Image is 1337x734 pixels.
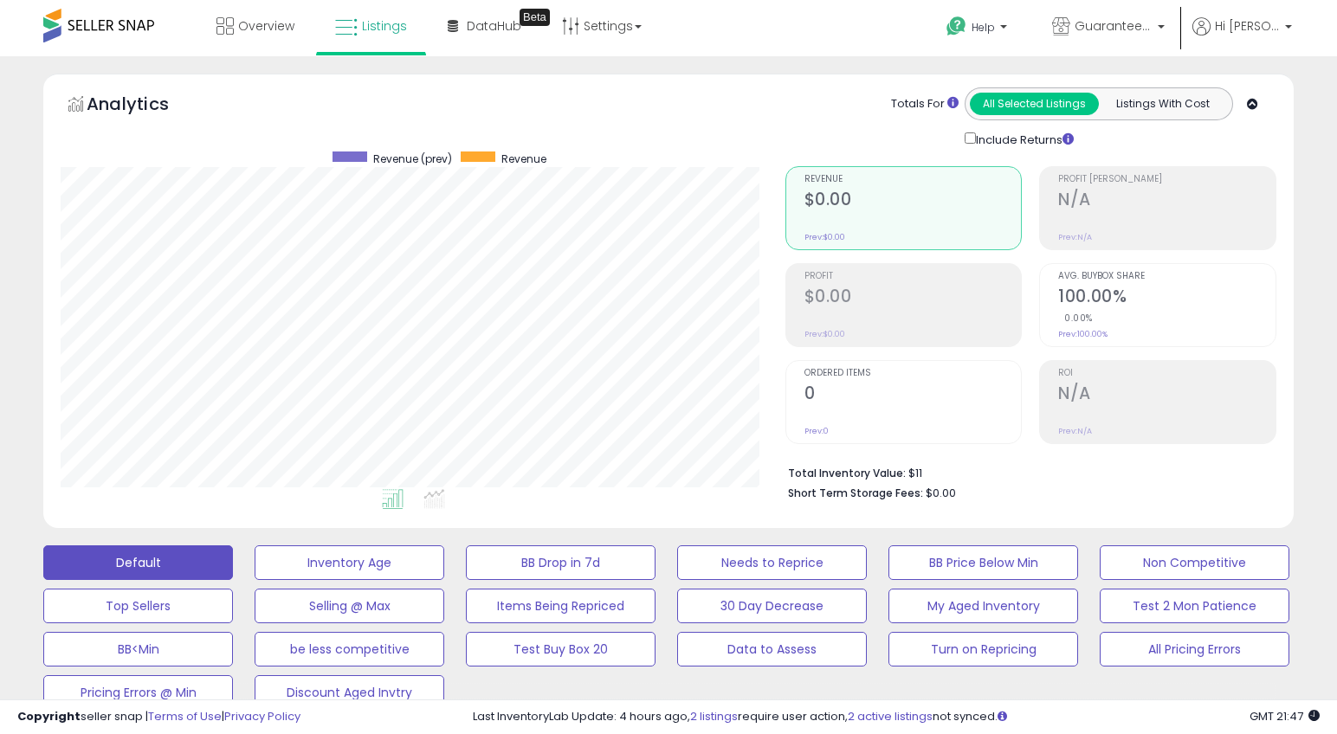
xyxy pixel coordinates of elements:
[467,17,521,35] span: DataHub
[1058,312,1093,325] small: 0.00%
[43,589,233,623] button: Top Sellers
[1075,17,1153,35] span: Guaranteed Satisfaction
[804,175,1022,184] span: Revenue
[690,708,738,724] a: 2 listings
[804,272,1022,281] span: Profit
[804,287,1022,310] h2: $0.00
[888,589,1078,623] button: My Aged Inventory
[677,545,867,580] button: Needs to Reprice
[362,17,407,35] span: Listings
[373,151,452,166] span: Revenue (prev)
[888,632,1078,666] button: Turn on Repricing
[255,545,444,580] button: Inventory Age
[1098,93,1227,115] button: Listings With Cost
[804,426,829,436] small: Prev: 0
[87,92,203,120] h5: Analytics
[43,545,233,580] button: Default
[1058,272,1276,281] span: Avg. Buybox Share
[1100,632,1289,666] button: All Pricing Errors
[804,369,1022,378] span: Ordered Items
[1058,175,1276,184] span: Profit [PERSON_NAME]
[1058,190,1276,213] h2: N/A
[848,708,933,724] a: 2 active listings
[804,383,1022,407] h2: 0
[1192,17,1292,56] a: Hi [PERSON_NAME]
[804,329,845,339] small: Prev: $0.00
[466,545,656,580] button: BB Drop in 7d
[933,3,1024,56] a: Help
[1215,17,1280,35] span: Hi [PERSON_NAME]
[43,675,233,710] button: Pricing Errors @ Min
[1250,708,1320,724] span: 2025-08-17 21:47 GMT
[43,632,233,666] button: BB<Min
[1058,287,1276,310] h2: 100.00%
[788,466,906,480] b: Total Inventory Value:
[677,589,867,623] button: 30 Day Decrease
[148,708,222,724] a: Terms of Use
[473,709,1320,725] div: Last InventoryLab Update: 4 hours ago, require user action, not synced.
[255,675,444,710] button: Discount Aged Invtry
[466,632,656,666] button: Test Buy Box 20
[926,485,956,501] span: $0.00
[1058,329,1108,339] small: Prev: 100.00%
[255,589,444,623] button: Selling @ Max
[238,17,294,35] span: Overview
[224,708,300,724] a: Privacy Policy
[1100,545,1289,580] button: Non Competitive
[952,129,1095,149] div: Include Returns
[1058,426,1092,436] small: Prev: N/A
[466,589,656,623] button: Items Being Repriced
[970,93,1099,115] button: All Selected Listings
[501,151,546,166] span: Revenue
[1058,232,1092,242] small: Prev: N/A
[946,16,967,37] i: Get Help
[17,709,300,725] div: seller snap | |
[788,486,923,500] b: Short Term Storage Fees:
[804,190,1022,213] h2: $0.00
[972,20,995,35] span: Help
[788,461,1264,482] li: $11
[17,708,81,724] strong: Copyright
[888,545,1078,580] button: BB Price Below Min
[255,632,444,666] button: be less competitive
[520,9,550,26] div: Tooltip anchor
[804,232,845,242] small: Prev: $0.00
[1058,369,1276,378] span: ROI
[677,632,867,666] button: Data to Assess
[1058,383,1276,407] h2: N/A
[891,96,959,113] div: Totals For
[1100,589,1289,623] button: Test 2 Mon Patience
